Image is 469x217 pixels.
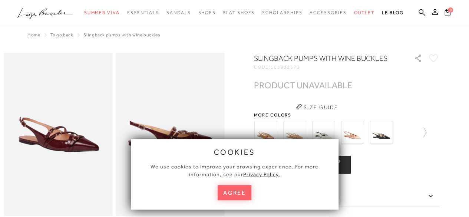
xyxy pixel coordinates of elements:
font: Sandals [166,10,191,15]
a: categoryNavScreenReaderText [166,6,191,20]
a: noSubCategoriesText [223,6,255,20]
font: Slingback pumps with wine buckles [83,32,160,37]
font: Accessories [310,10,346,15]
button: Size Guide [293,101,340,113]
button: 0 [442,8,453,18]
a: categoryNavScreenReaderText [310,6,346,20]
a: LB BLOG [382,6,403,20]
a: categoryNavScreenReaderText [354,6,374,20]
img: BLACK SLINGBACK SNEAKERS WITH BUCKLES [370,121,393,144]
font: Scholarships [262,10,302,15]
font: 0 [450,8,452,12]
font: We use cookies to improve your browsing experience. For more information, see our [151,164,318,177]
font: PRODUCT UNAVAILABLE [254,80,353,90]
img: SLINGBACK SNEAKERS WITH ICE BUCKLES [312,121,335,144]
font: Essentials [127,10,159,15]
img: SLINGBACK SNEAKERS WITH NATURAL BUCKLES [341,121,364,144]
font: Shoes [198,10,216,15]
a: categoryNavScreenReaderText [198,6,216,20]
font: CODE: [254,65,271,70]
font: Outlet [354,10,374,15]
a: categoryNavScreenReaderText [84,6,120,20]
a: Privacy Policy. [243,171,280,177]
img: image [116,53,225,216]
img: SLINGBACK SNEAKERS WITH CLAY BEIGE BUCKLES [283,121,306,144]
font: Summer Viva [84,10,120,15]
a: Home [27,32,40,37]
font: Slingback pumps with wine buckles [254,54,387,62]
img: PINK HOLOGRAPHIC SLINGBACK SHOE [254,121,277,144]
a: categoryNavScreenReaderText [127,6,159,20]
font: cookies [214,148,255,156]
button: agree [218,185,251,200]
font: Flat shoes [223,10,255,15]
font: agree [223,189,246,196]
font: 105802573 [271,65,300,70]
font: More colors [254,112,291,118]
font: LB BLOG [382,10,403,15]
a: categoryNavScreenReaderText [262,6,302,20]
font: Size Guide [304,104,338,110]
a: To go back [50,32,73,37]
img: image [4,53,113,216]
